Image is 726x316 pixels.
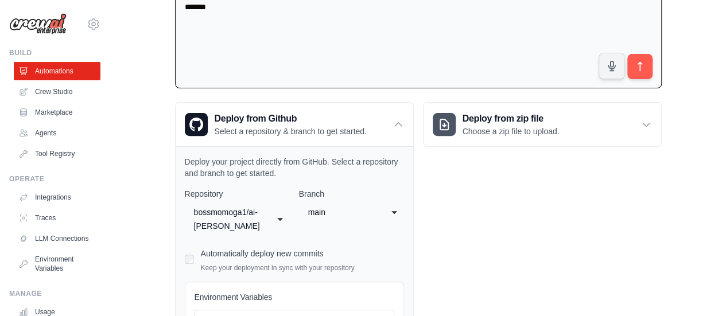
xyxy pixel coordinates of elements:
[14,83,100,101] a: Crew Studio
[201,263,355,272] p: Keep your deployment in sync with your repository
[463,112,560,126] h3: Deploy from zip file
[14,250,100,278] a: Environment Variables
[669,261,726,316] iframe: Chat Widget
[308,205,372,219] div: main
[195,291,394,303] h4: Environment Variables
[14,62,100,80] a: Automations
[9,174,100,184] div: Operate
[299,188,404,200] label: Branch
[201,249,324,258] label: Automatically deploy new commits
[14,229,100,248] a: LLM Connections
[185,188,290,200] label: Repository
[14,103,100,122] a: Marketplace
[463,126,560,137] p: Choose a zip file to upload.
[9,48,100,57] div: Build
[14,145,100,163] a: Tool Registry
[14,209,100,227] a: Traces
[9,13,67,35] img: Logo
[14,188,100,206] a: Integrations
[14,124,100,142] a: Agents
[215,126,367,137] p: Select a repository & branch to get started.
[194,205,258,233] div: bossmomoga1/ai-[PERSON_NAME]
[215,112,367,126] h3: Deploy from Github
[185,156,404,179] p: Deploy your project directly from GitHub. Select a repository and branch to get started.
[9,289,100,298] div: Manage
